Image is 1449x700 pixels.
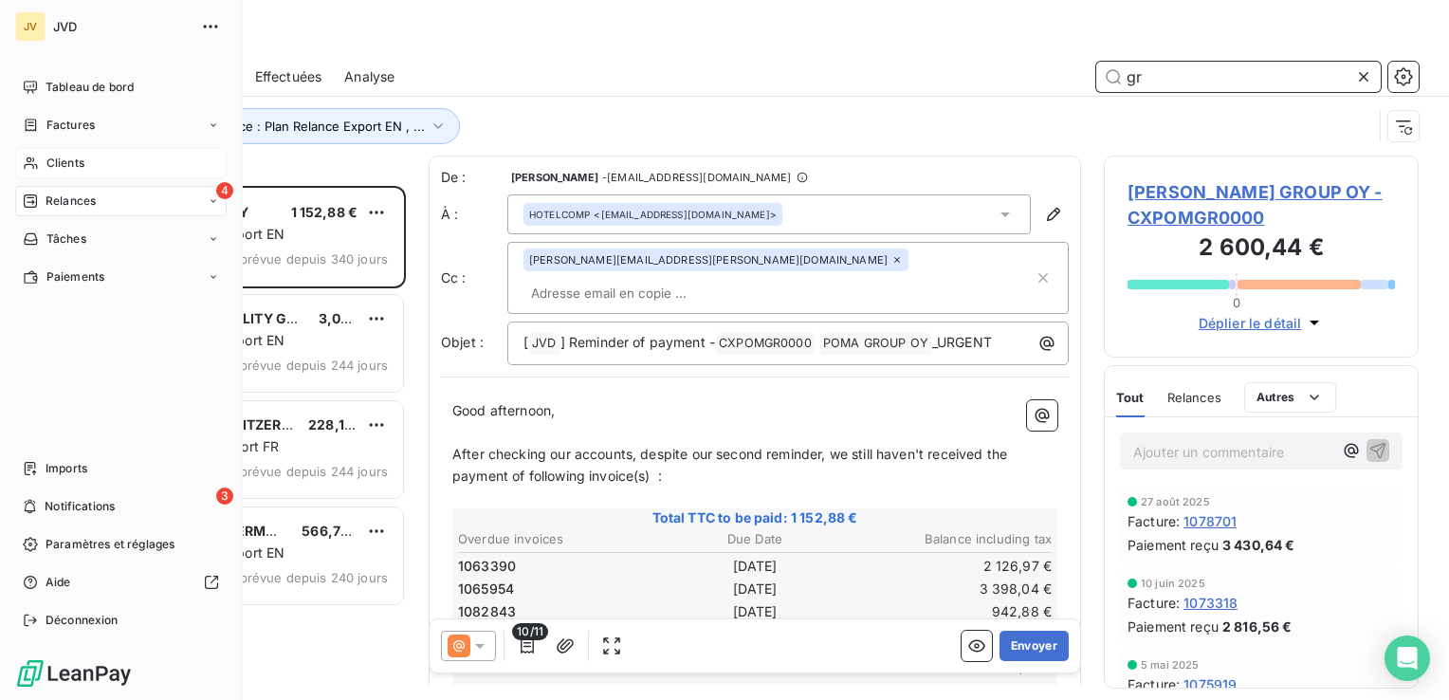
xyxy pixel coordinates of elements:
span: 10 juin 2025 [1141,578,1205,589]
span: 1078701 [1183,511,1237,531]
span: 1073318 [1183,593,1238,613]
span: Objet : [441,334,484,350]
td: 3 398,04 € [855,579,1053,599]
span: 228,16 € [308,416,365,433]
label: Cc : [441,268,507,287]
span: 1 152,88 € [291,204,358,220]
span: 2 816,56 € [1222,617,1293,636]
span: Facture : [1128,674,1180,694]
button: Envoyer [1000,631,1069,661]
span: [PERSON_NAME] [511,172,598,183]
span: prévue depuis 340 jours [240,251,388,267]
span: Total TTC to be paid: 1 152,88 € [455,508,1055,527]
span: POMA GROUP OY [820,333,931,355]
span: prévue depuis 244 jours [240,464,388,479]
label: À : [441,205,507,224]
th: Due Date [656,529,853,549]
span: Déconnexion [46,612,119,629]
span: CXPOMGR0000 [716,333,815,355]
td: 2 126,97 € [855,556,1053,577]
div: grid [91,186,406,700]
span: 10/11 [512,623,548,640]
span: ] Reminder of payment - [560,334,715,350]
input: Rechercher [1096,62,1381,92]
span: Balance including tax [927,683,1055,698]
span: _URGENT [932,334,992,350]
span: Facture : [1128,593,1180,613]
span: Plan de relance : Plan Relance Export EN , ... [162,119,425,134]
span: 566,77 € [302,523,360,539]
span: Paiements [46,268,104,286]
h3: 2 600,44 € [1128,230,1395,268]
span: 1075919 [1183,674,1237,694]
span: [ [523,334,528,350]
span: Tableau de bord [46,79,134,96]
div: <[EMAIL_ADDRESS][DOMAIN_NAME]> [529,208,777,221]
span: prévue depuis 240 jours [240,570,388,585]
td: [DATE] [656,556,853,577]
span: Tout [1116,390,1145,405]
span: [PERSON_NAME][EMAIL_ADDRESS][PERSON_NAME][DOMAIN_NAME] [529,254,888,266]
span: JVD [529,333,559,355]
span: Aide [46,574,71,591]
span: 3 430,64 € [1222,535,1295,555]
span: Relances [1167,390,1221,405]
span: 0 [1233,295,1240,310]
span: Effectuées [255,67,322,86]
td: 942,88 € [855,601,1053,622]
span: Paramètres et réglages [46,536,174,553]
span: De : [441,168,507,187]
button: Autres [1244,382,1336,413]
span: Facture : [1128,511,1180,531]
span: HOTELCOMP [529,208,590,221]
span: 1065954 [458,580,514,599]
span: Factures [46,117,95,134]
span: 5 mai 2025 [1141,659,1200,671]
span: prévue depuis 244 jours [240,358,388,373]
img: Logo LeanPay [15,658,133,689]
span: Déplier le détail [1199,313,1302,333]
span: - [EMAIL_ADDRESS][DOMAIN_NAME] [602,172,791,183]
span: Clients [46,155,84,172]
span: 1082843 [458,602,516,621]
a: Aide [15,567,227,598]
div: Open Intercom Messenger [1385,636,1430,681]
div: JV [15,11,46,42]
span: Paiement reçu [1128,617,1219,636]
span: After checking our accounts, despite our second reminder, we still haven't received the payment o... [452,446,1011,484]
span: JVD [53,19,190,34]
span: 1063390 [458,557,516,576]
span: Relances [46,193,96,210]
td: [DATE] [656,579,853,599]
span: Analyse [344,67,394,86]
span: Other [455,683,927,698]
span: Imports [46,460,87,477]
th: Balance including tax [855,529,1053,549]
span: Good afternoon, [452,402,555,418]
th: Overdue invoices [457,529,654,549]
span: Tâches [46,230,86,248]
td: [DATE] [656,601,853,622]
span: 4 [216,182,233,199]
span: Paiement reçu [1128,535,1219,555]
input: Adresse email en copie ... [523,279,743,307]
span: Notifications [45,498,115,515]
span: 27 août 2025 [1141,496,1210,507]
span: 3 [216,488,233,505]
button: Déplier le détail [1193,312,1330,334]
span: [PERSON_NAME] GROUP OY - CXPOMGR0000 [1128,179,1395,230]
span: 3,00 € [319,310,362,326]
button: Plan de relance : Plan Relance Export EN , ... [135,108,460,144]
